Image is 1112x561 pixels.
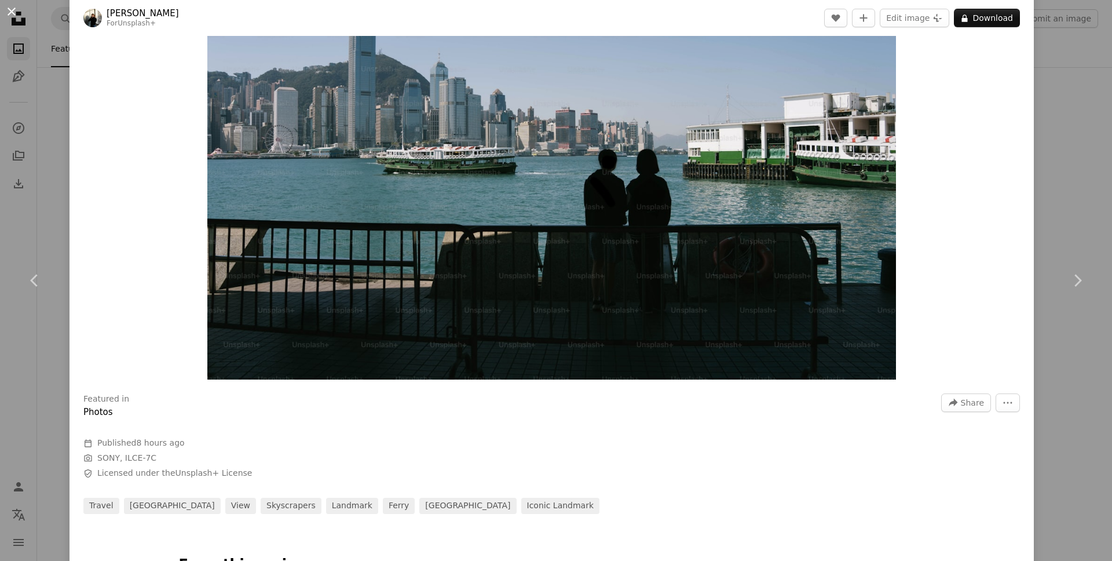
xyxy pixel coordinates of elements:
a: ferry [383,498,415,514]
a: view [225,498,256,514]
a: Photos [83,407,113,417]
button: Add to Collection [852,9,875,27]
a: [GEOGRAPHIC_DATA] [419,498,516,514]
a: [GEOGRAPHIC_DATA] [124,498,221,514]
h3: Featured in [83,394,129,405]
span: Share [961,394,984,411]
button: More Actions [996,394,1020,412]
a: skyscrapers [261,498,321,514]
time: August 27, 2025 at 2:05:51 AM PDT [136,438,184,447]
span: Published [97,438,185,447]
a: Unsplash+ License [175,468,253,478]
span: Licensed under the [97,468,252,479]
a: [PERSON_NAME] [107,8,179,19]
img: Go to Giulia Squillace's profile [83,9,102,27]
a: travel [83,498,119,514]
a: Next [1042,225,1112,336]
div: For [107,19,179,28]
button: Like [824,9,847,27]
button: SONY, ILCE-7C [97,453,156,464]
button: Edit image [880,9,949,27]
button: Download [954,9,1020,27]
button: Share this image [941,394,991,412]
a: Unsplash+ [118,19,156,27]
a: iconic landmark [521,498,600,514]
a: landmark [326,498,378,514]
